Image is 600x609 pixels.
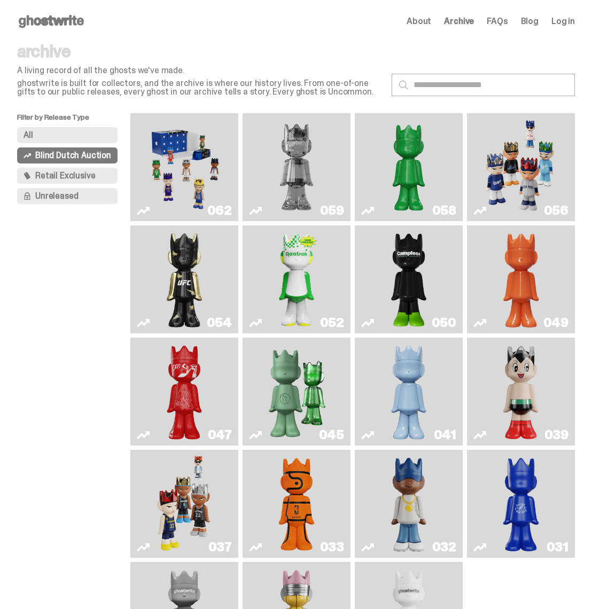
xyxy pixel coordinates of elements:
a: Game Face (2025) [473,118,568,217]
div: 059 [320,204,344,217]
img: Present [262,342,331,441]
span: Blind Dutch Auction [35,151,111,160]
img: Schrödinger's ghost: Orange Vibe [500,230,542,329]
img: Game Face (2025) [481,118,561,217]
img: Swingman [381,454,437,553]
div: 032 [432,541,456,553]
div: 054 [207,316,232,329]
p: ghostwrite is built for collectors, and the archive is where our history lives. From one-of-one g... [17,79,383,96]
button: All [17,127,118,143]
img: Game Face (2025) [145,118,224,217]
img: Campless [387,230,430,329]
a: Astro Boy [473,342,568,441]
a: Ruby [137,230,232,329]
a: About [407,17,431,26]
a: Skip [137,342,232,441]
img: Game Ball [275,454,318,553]
p: A living record of all the ghosts we've made. [17,66,383,75]
div: 058 [432,204,456,217]
a: Schrödinger's ghost: Orange Vibe [473,230,568,329]
div: 050 [432,316,456,329]
div: 045 [319,428,344,441]
p: archive [17,43,383,60]
a: FAQs [487,17,508,26]
a: Game Face (2025) [137,118,232,217]
span: All [24,131,33,139]
img: Ruby [163,230,206,329]
img: Astro Boy [500,342,542,441]
div: 049 [543,316,568,329]
img: Latte [493,454,549,553]
div: 041 [434,428,456,441]
button: Unreleased [17,188,118,204]
div: 056 [544,204,568,217]
div: 047 [208,428,232,441]
p: Filter by Release Type [17,113,130,127]
div: 062 [207,204,232,217]
img: Schrödinger's ghost: Winter Blue [387,342,430,441]
button: Blind Dutch Auction [17,147,118,163]
a: Latte [473,454,568,553]
img: Court Victory [275,230,318,329]
img: Game Face (2024) [157,454,212,553]
img: Two [257,118,337,217]
a: Blog [521,17,539,26]
span: Unreleased [35,192,78,200]
div: 031 [547,541,568,553]
span: Retail Exclusive [35,171,95,180]
a: Campless [361,230,456,329]
img: Schrödinger's ghost: Sunday Green [369,118,449,217]
a: Schrödinger's ghost: Winter Blue [361,342,456,441]
a: Present [249,342,344,441]
button: Retail Exclusive [17,168,118,184]
img: Skip [163,342,206,441]
a: Two [249,118,344,217]
a: Swingman [361,454,456,553]
a: Archive [444,17,474,26]
div: 052 [320,316,344,329]
div: 033 [320,541,344,553]
a: Court Victory [249,230,344,329]
a: Game Ball [249,454,344,553]
div: 037 [208,541,232,553]
a: Log in [551,17,575,26]
div: 039 [544,428,568,441]
a: Game Face (2024) [137,454,232,553]
a: Schrödinger's ghost: Sunday Green [361,118,456,217]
